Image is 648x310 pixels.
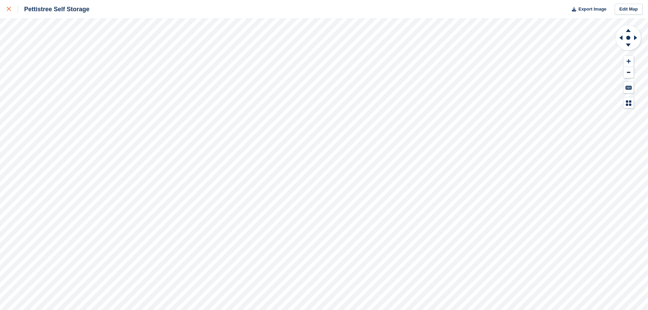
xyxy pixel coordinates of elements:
button: Export Image [568,4,607,15]
button: Zoom In [624,56,634,67]
a: Edit Map [615,4,643,15]
button: Zoom Out [624,67,634,78]
span: Export Image [578,6,606,13]
button: Map Legend [624,97,634,109]
button: Keyboard Shortcuts [624,82,634,93]
div: Pettistree Self Storage [18,5,89,13]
